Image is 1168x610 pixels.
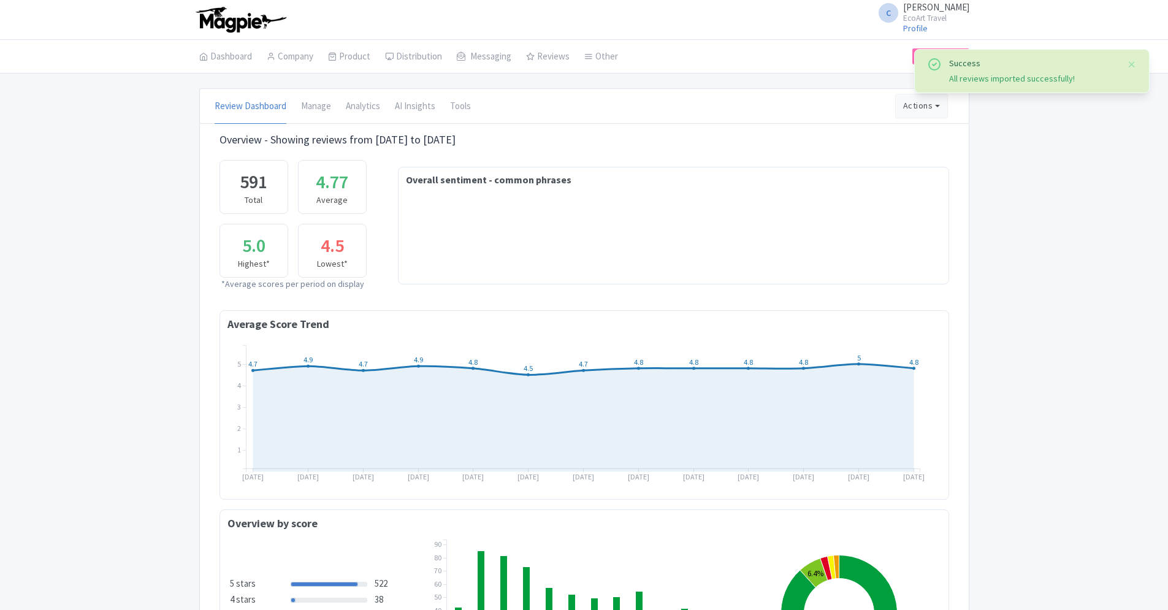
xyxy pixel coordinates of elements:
tspan: [DATE] [297,472,319,481]
tspan: [DATE] [738,472,759,481]
div: 5 stars [230,577,291,591]
a: Distribution [385,40,442,74]
tspan: 4 [237,381,240,390]
tspan: [DATE] [628,472,649,481]
div: All reviews imported successfully! [949,72,1117,85]
a: Tools [450,90,471,124]
div: Average Score Trend [227,316,941,342]
tspan: [DATE] [573,472,594,481]
div: Overview - Showing reviews from [DATE] to [DATE] [219,131,456,148]
tspan: 60 [433,579,441,589]
tspan: [DATE] [793,472,814,481]
small: EcoArt Travel [903,14,969,22]
a: Company [267,40,313,74]
button: Close [1127,57,1137,72]
tspan: 2 [237,424,240,433]
tspan: [DATE] [683,472,704,481]
tspan: 50 [433,592,441,601]
a: Reviews [526,40,570,74]
span: [PERSON_NAME] [903,1,969,13]
div: 38 [367,593,413,607]
img: logo-ab69f6fb50320c5b225c76a69d11143b.png [193,6,288,33]
a: Other [584,40,618,74]
tspan: [DATE] [848,472,869,481]
tspan: [DATE] [353,472,374,481]
a: Messaging [457,40,511,74]
div: 4.77 [316,169,348,194]
div: Highest* [238,257,270,270]
div: 522 [367,577,413,591]
div: 4.5 [321,233,344,258]
div: 5.0 [242,233,265,258]
tspan: 90 [433,539,441,549]
button: Actions [895,94,948,118]
a: Dashboard [199,40,252,74]
span: C [879,3,898,23]
a: Manage [301,90,331,124]
div: Average [316,194,348,207]
div: Lowest* [317,257,348,270]
tspan: [DATE] [903,472,925,481]
div: 591 [240,169,267,194]
tspan: 5 [237,359,240,368]
tspan: 80 [433,553,441,562]
tspan: [DATE] [242,472,264,481]
a: Product [328,40,370,74]
a: Subscription [912,48,969,64]
tspan: [DATE] [462,472,484,481]
div: Total [245,194,262,207]
tspan: [DATE] [517,472,539,481]
a: Review Dashboard [215,90,286,124]
div: 4 stars [230,593,291,607]
a: AI Insights [395,90,435,124]
tspan: 1 [237,445,240,454]
div: Overview by score [227,515,941,532]
a: C [PERSON_NAME] EcoArt Travel [871,2,969,22]
div: *Average scores per period on display [219,278,367,291]
div: Success [949,57,1117,70]
tspan: 70 [433,566,441,575]
a: Analytics [346,90,380,124]
tspan: [DATE] [408,472,429,481]
div: Overall sentiment - common phrases [406,172,941,192]
tspan: 3 [237,402,240,411]
a: Profile [903,23,928,34]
